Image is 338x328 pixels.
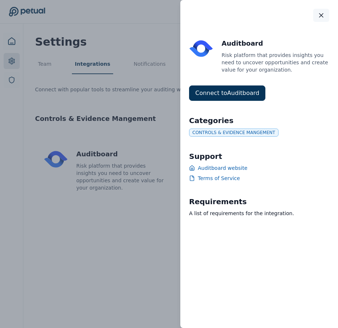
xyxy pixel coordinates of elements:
[189,210,329,217] p: A list of requirements for the integration.
[222,37,329,49] div: Auditboard
[189,197,329,207] h2: Requirements
[222,52,329,73] div: Risk platform that provides insights you need to uncover opportunities and create value for your ...
[189,164,329,172] a: Auditboard website
[189,129,279,137] div: Controls & Evidence Mangement
[189,37,213,60] img: Auditboard
[189,151,329,161] h2: Support
[189,31,329,80] button: AuditboardAuditboardRisk platform that provides insights you need to uncover opportunities and cr...
[189,85,265,101] button: Connect toAuditboard
[189,115,329,126] h2: Categories
[189,175,329,182] a: Terms of Service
